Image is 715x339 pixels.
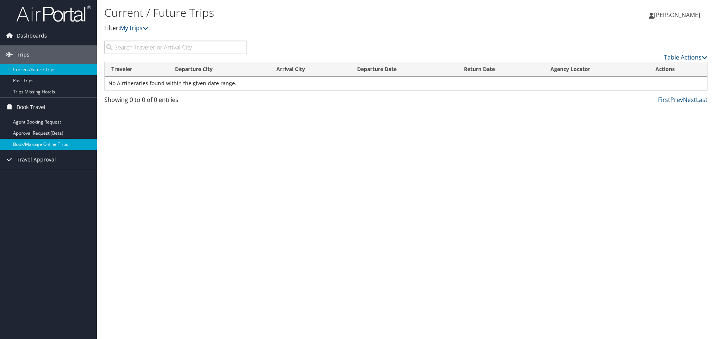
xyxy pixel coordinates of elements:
[104,23,506,33] p: Filter:
[350,62,457,77] th: Departure Date: activate to sort column descending
[457,62,544,77] th: Return Date: activate to sort column ascending
[654,11,700,19] span: [PERSON_NAME]
[658,96,670,104] a: First
[120,24,149,32] a: My trips
[544,62,649,77] th: Agency Locator: activate to sort column ascending
[104,95,247,108] div: Showing 0 to 0 of 0 entries
[683,96,696,104] a: Next
[104,41,247,54] input: Search Traveler or Arrival City
[696,96,708,104] a: Last
[670,96,683,104] a: Prev
[104,5,506,20] h1: Current / Future Trips
[168,62,270,77] th: Departure City: activate to sort column ascending
[17,98,45,116] span: Book Travel
[270,62,350,77] th: Arrival City: activate to sort column ascending
[17,45,29,64] span: Trips
[17,26,47,45] span: Dashboards
[16,5,91,22] img: airportal-logo.png
[649,4,708,26] a: [PERSON_NAME]
[17,150,56,169] span: Travel Approval
[664,53,708,61] a: Table Actions
[649,62,707,77] th: Actions
[105,62,168,77] th: Traveler: activate to sort column ascending
[105,77,707,90] td: No Airtineraries found within the given date range.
